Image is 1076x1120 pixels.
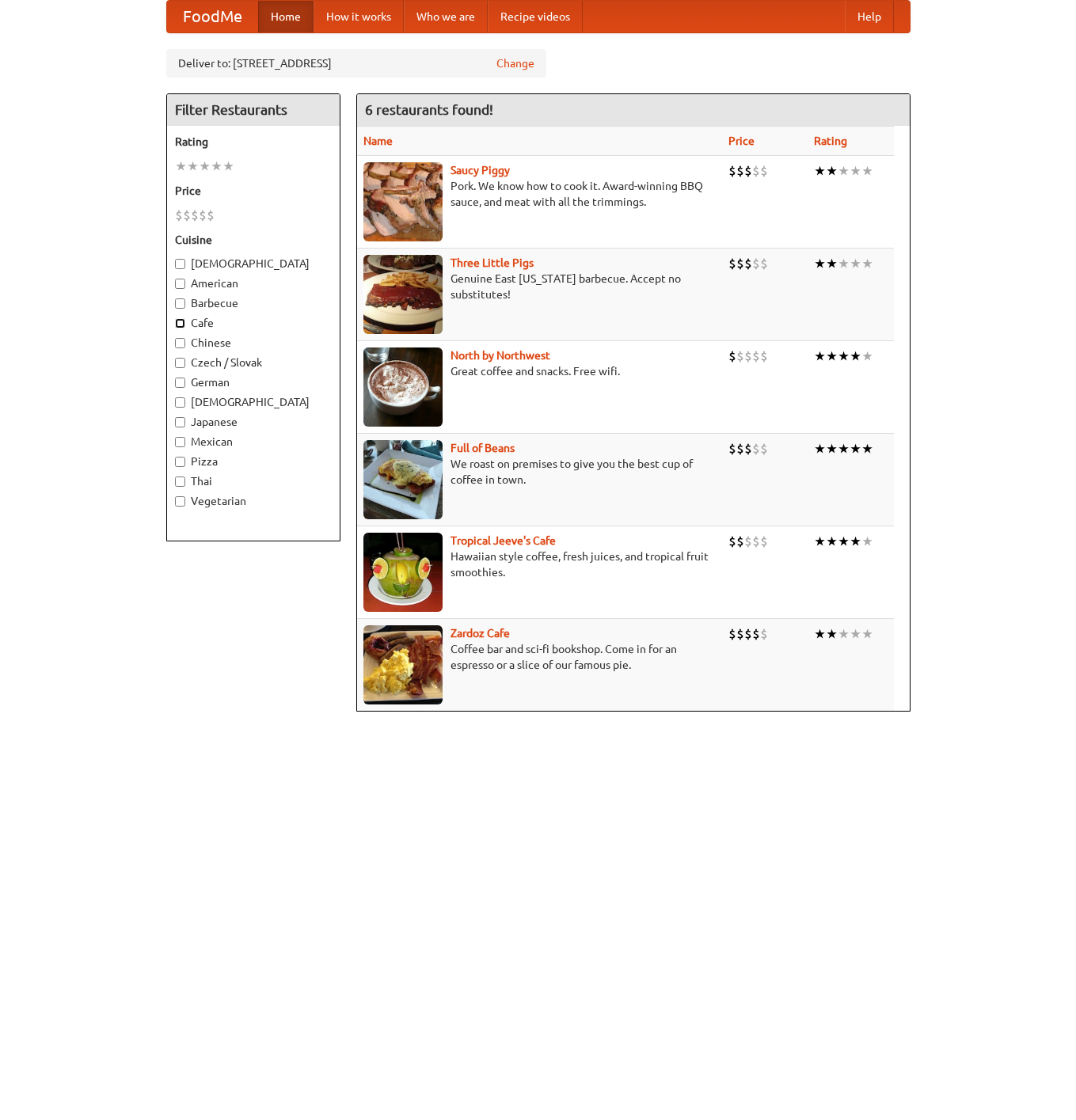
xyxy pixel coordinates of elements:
li: ★ [838,255,850,272]
li: ★ [826,440,838,457]
li: ★ [861,162,873,180]
label: [DEMOGRAPHIC_DATA] [175,256,332,271]
ng-pluralize: 6 restaurants found! [365,102,493,117]
label: Mexican [175,434,332,450]
li: ★ [826,533,838,550]
a: Help [845,1,894,32]
li: ★ [861,625,873,643]
li: $ [760,625,768,643]
li: $ [744,625,752,643]
img: jeeves.jpg [363,533,443,612]
li: $ [728,347,736,365]
label: Czech / Slovak [175,355,332,370]
img: littlepigs.jpg [363,255,443,334]
li: $ [728,625,736,643]
li: ★ [850,347,861,365]
p: Great coffee and snacks. Free wifi. [363,363,717,379]
li: $ [760,533,768,550]
li: $ [728,440,736,457]
li: $ [736,440,744,457]
b: Three Little Pigs [451,256,534,269]
li: ★ [826,625,838,643]
label: Chinese [175,335,332,351]
li: $ [744,533,752,550]
input: Czech / Slovak [175,358,185,368]
h4: Filter Restaurants [167,94,340,126]
input: Cafe [175,318,185,328]
a: Price [728,135,755,147]
a: Recipe videos [488,1,583,32]
a: North by Northwest [451,349,550,362]
input: Thai [175,476,185,487]
img: zardoz.jpg [363,625,443,704]
h5: Rating [175,134,332,150]
li: ★ [814,255,826,272]
li: $ [744,440,752,457]
li: $ [736,255,744,272]
p: Pork. We know how to cook it. Award-winning BBQ sauce, and meat with all the trimmings. [363,178,717,210]
li: ★ [814,347,826,365]
input: American [175,279,185,289]
li: ★ [814,533,826,550]
li: ★ [838,533,850,550]
li: $ [744,162,752,180]
li: $ [175,207,183,224]
a: Tropical Jeeve's Cafe [451,534,556,547]
div: Deliver to: [STREET_ADDRESS] [166,49,546,78]
a: FoodMe [167,1,258,32]
li: ★ [211,158,222,175]
label: German [175,374,332,390]
li: $ [744,347,752,365]
li: ★ [814,440,826,457]
b: Full of Beans [451,442,515,454]
li: ★ [838,347,850,365]
li: ★ [861,533,873,550]
li: ★ [187,158,199,175]
li: ★ [850,255,861,272]
input: Japanese [175,417,185,427]
li: ★ [826,162,838,180]
li: $ [183,207,191,224]
li: ★ [861,440,873,457]
a: Change [496,55,534,71]
p: We roast on premises to give you the best cup of coffee in town. [363,456,717,488]
li: $ [736,347,744,365]
input: Mexican [175,437,185,447]
label: Japanese [175,414,332,430]
li: ★ [826,347,838,365]
li: $ [736,533,744,550]
a: Zardoz Cafe [451,627,510,640]
h5: Cuisine [175,232,332,248]
label: Vegetarian [175,493,332,509]
p: Hawaiian style coffee, fresh juices, and tropical fruit smoothies. [363,549,717,580]
li: ★ [850,440,861,457]
a: Who we are [404,1,488,32]
label: Barbecue [175,295,332,311]
li: $ [752,625,760,643]
li: $ [760,440,768,457]
li: ★ [850,533,861,550]
li: $ [207,207,215,224]
li: ★ [861,347,873,365]
li: $ [736,625,744,643]
input: Vegetarian [175,496,185,507]
li: ★ [850,162,861,180]
input: Barbecue [175,298,185,309]
input: Chinese [175,338,185,348]
li: $ [752,440,760,457]
a: How it works [314,1,404,32]
li: ★ [838,440,850,457]
input: [DEMOGRAPHIC_DATA] [175,397,185,408]
li: ★ [838,625,850,643]
label: Thai [175,473,332,489]
b: Saucy Piggy [451,164,510,177]
li: ★ [222,158,234,175]
li: ★ [175,158,187,175]
li: $ [752,255,760,272]
li: ★ [826,255,838,272]
li: $ [760,162,768,180]
a: Home [258,1,314,32]
a: Name [363,135,393,147]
